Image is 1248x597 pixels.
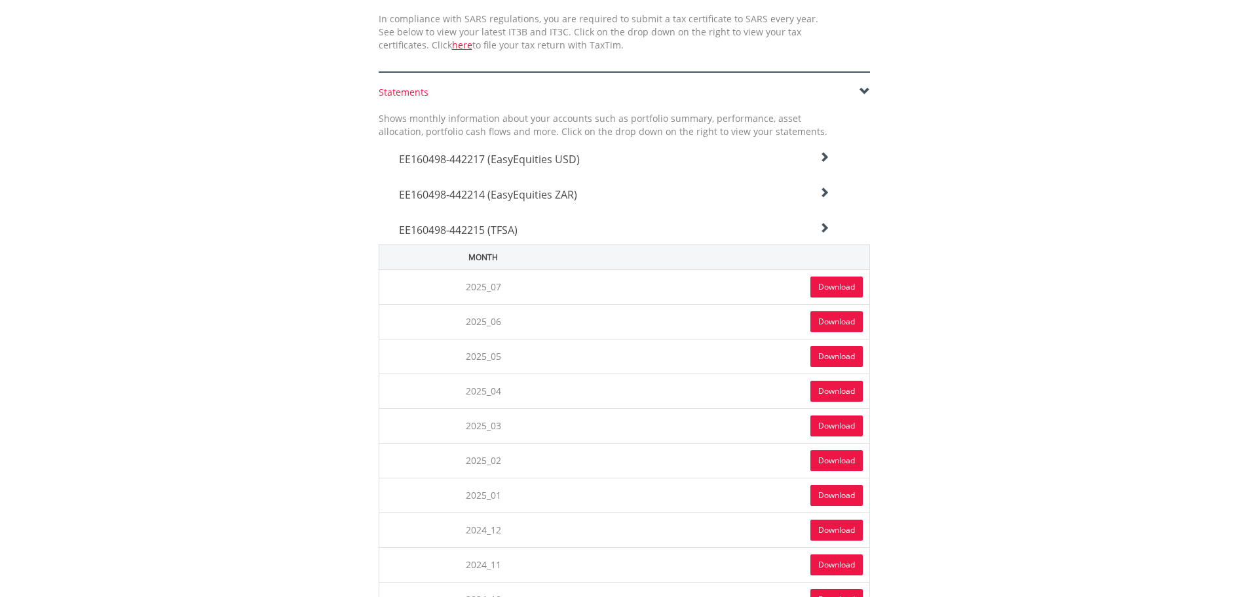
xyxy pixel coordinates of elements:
a: Download [810,485,863,506]
a: Download [810,450,863,471]
th: Month [379,244,588,269]
td: 2025_04 [379,374,588,408]
td: 2025_01 [379,478,588,512]
td: 2025_03 [379,408,588,443]
div: Shows monthly information about your accounts such as portfolio summary, performance, asset alloc... [369,112,837,138]
a: here [452,39,472,51]
td: 2024_12 [379,512,588,547]
a: Download [810,520,863,541]
td: 2025_06 [379,304,588,339]
a: Download [810,554,863,575]
a: Download [810,346,863,367]
span: Click to file your tax return with TaxTim. [432,39,624,51]
a: Download [810,277,863,298]
span: EE160498-442217 (EasyEquities USD) [399,152,580,166]
a: Download [810,415,863,436]
a: Download [810,381,863,402]
td: 2025_02 [379,443,588,478]
td: 2025_05 [379,339,588,374]
td: 2025_07 [379,269,588,304]
span: EE160498-442214 (EasyEquities ZAR) [399,187,577,202]
a: Download [810,311,863,332]
td: 2024_11 [379,547,588,582]
span: EE160498-442215 (TFSA) [399,223,518,237]
span: In compliance with SARS regulations, you are required to submit a tax certificate to SARS every y... [379,12,818,51]
div: Statements [379,86,870,99]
